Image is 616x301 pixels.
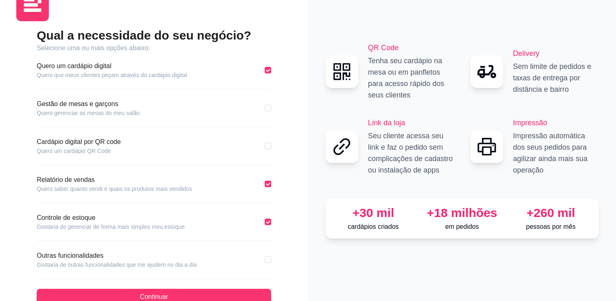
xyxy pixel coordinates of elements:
p: Impressão automática dos seus pedidos para agilizar ainda mais sua operação [513,130,599,176]
p: Tenha seu cardápio na mesa ou em panfletos para acesso rápido dos seus clientes [368,55,454,101]
article: Gestão de mesas e garçons [37,99,140,109]
p: pessoas por mês [510,222,592,232]
div: +260 mil [510,206,592,220]
h2: Link da loja [368,117,454,128]
div: +18 milhões [421,206,503,220]
p: em pedidos [421,222,503,232]
article: Controle de estoque [37,213,184,223]
h2: QR Code [368,42,454,53]
article: Quero saber quanto vendi e quais os produtos mais vendidos [37,185,192,193]
p: cardápios criados [332,222,414,232]
article: Quero que meus clientes peçam através do cardápio digital [37,71,187,79]
div: +30 mil [332,206,414,220]
h2: Qual a necessidade do seu negócio? [37,28,271,43]
article: Outras funcionalidades [37,251,197,261]
p: Sem limite de pedidos e taxas de entrega por distância e bairro [513,61,599,95]
article: Quero gerenciar as mesas do meu salão [37,109,140,117]
h2: Delivery [513,48,599,59]
article: Quero um cardápio digital [37,61,187,71]
p: Seu cliente acessa seu link e faz o pedido sem complicações de cadastro ou instalação de apps [368,130,454,176]
article: Quero um cardápio QR Code [37,147,121,155]
article: Gostaria de gerenciar de forma mais simples meu estoque [37,223,184,231]
h2: Impressão [513,117,599,128]
article: Cardápio digital por QR code [37,137,121,147]
article: Gostaria de outras funcionalidades que me ajudem no dia a dia [37,261,197,269]
article: Relatório de vendas [37,175,192,185]
article: Selecione uma ou mais opções abaixo: [37,43,271,53]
